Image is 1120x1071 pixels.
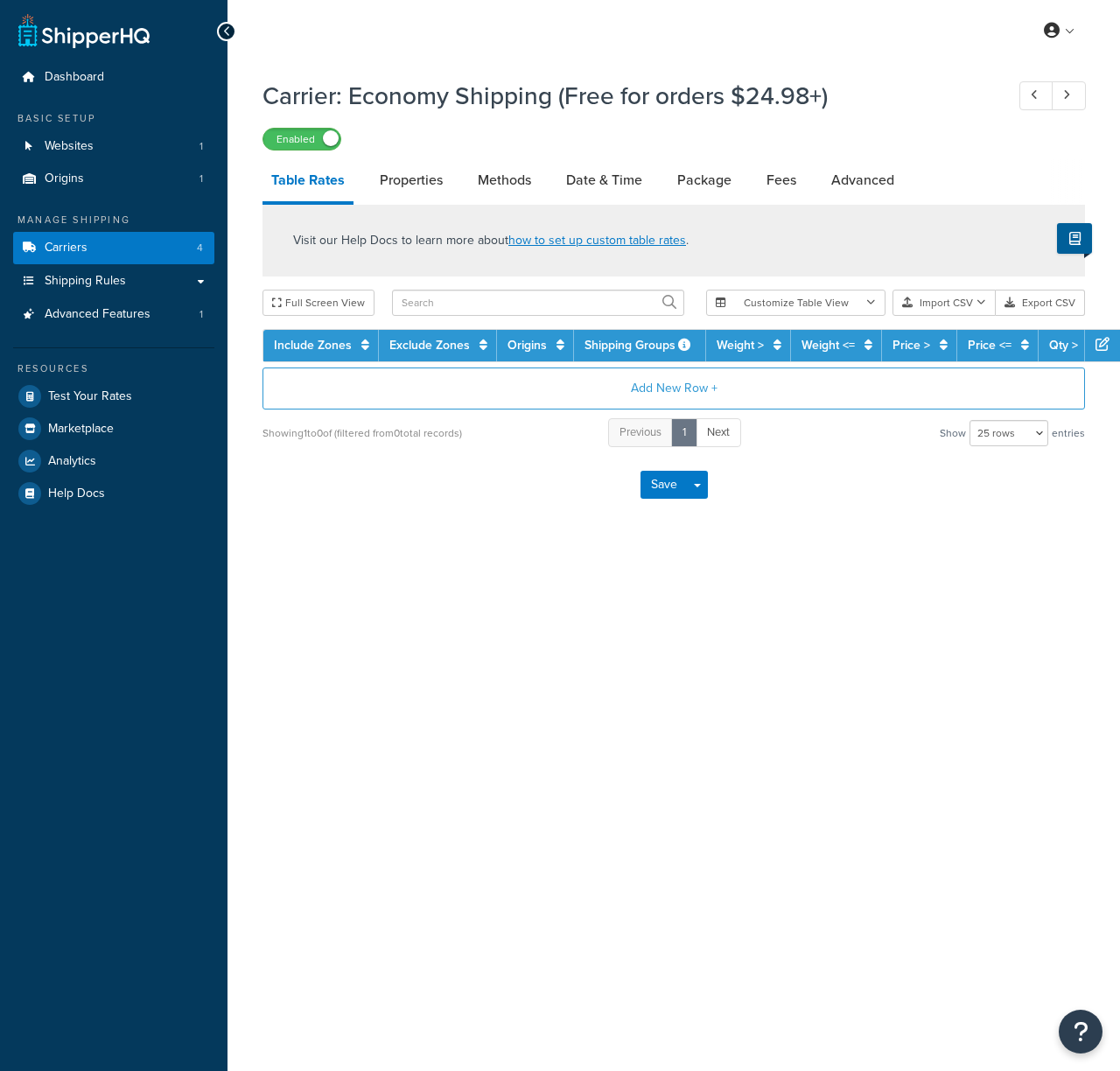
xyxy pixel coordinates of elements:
[822,159,903,201] a: Advanced
[48,422,114,437] span: Marketplace
[1059,1010,1102,1053] button: Open Resource Center
[706,290,885,316] button: Customize Table View
[45,70,104,85] span: Dashboard
[574,330,706,361] th: Shipping Groups
[262,290,374,316] button: Full Screen View
[557,159,651,201] a: Date & Time
[262,421,462,445] div: Showing 1 to 0 of (filtered from 0 total records)
[262,79,987,113] h1: Carrier: Economy Shipping (Free for orders $24.98+)
[13,232,214,264] a: Carriers4
[13,163,214,195] li: Origins
[48,486,105,501] span: Help Docs
[199,139,203,154] span: 1
[13,111,214,126] div: Basic Setup
[45,171,84,186] span: Origins
[389,336,470,354] a: Exclude Zones
[13,298,214,331] li: Advanced Features
[274,336,352,354] a: Include Zones
[892,336,930,354] a: Price >
[608,418,673,447] a: Previous
[199,171,203,186] span: 1
[13,130,214,163] li: Websites
[13,361,214,376] div: Resources
[13,232,214,264] li: Carriers
[13,381,214,412] a: Test Your Rates
[13,265,214,297] a: Shipping Rules
[263,129,340,150] label: Enabled
[45,139,94,154] span: Websites
[1019,81,1053,110] a: Previous Record
[293,231,689,250] p: Visit our Help Docs to learn more about .
[262,367,1085,409] button: Add New Row +
[717,336,764,354] a: Weight >
[13,478,214,509] a: Help Docs
[640,471,688,499] button: Save
[507,336,547,354] a: Origins
[371,159,451,201] a: Properties
[707,423,730,440] span: Next
[45,274,126,289] span: Shipping Rules
[469,159,540,201] a: Methods
[392,290,684,316] input: Search
[758,159,805,201] a: Fees
[1049,336,1078,354] a: Qty >
[619,423,661,440] span: Previous
[940,421,966,445] span: Show
[668,159,740,201] a: Package
[801,336,855,354] a: Weight <=
[13,163,214,195] a: Origins1
[48,389,132,404] span: Test Your Rates
[508,231,686,249] a: how to set up custom table rates
[13,413,214,444] a: Marketplace
[13,130,214,163] a: Websites1
[13,298,214,331] a: Advanced Features1
[892,290,996,316] button: Import CSV
[1057,223,1092,254] button: Show Help Docs
[13,445,214,477] a: Analytics
[1052,421,1085,445] span: entries
[199,307,203,322] span: 1
[197,241,203,255] span: 4
[45,307,150,322] span: Advanced Features
[696,418,741,447] a: Next
[968,336,1011,354] a: Price <=
[1052,81,1086,110] a: Next Record
[13,61,214,94] a: Dashboard
[48,454,96,469] span: Analytics
[45,241,87,255] span: Carriers
[671,418,697,447] a: 1
[13,213,214,227] div: Manage Shipping
[262,159,353,205] a: Table Rates
[996,290,1085,316] button: Export CSV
